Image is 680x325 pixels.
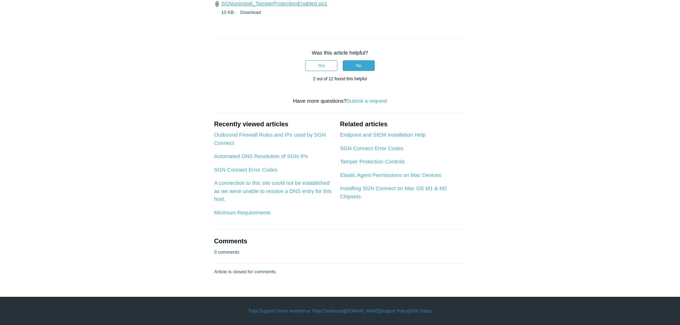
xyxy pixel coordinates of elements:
[133,308,547,314] div: | | | |
[340,145,403,151] a: SGN Connect Error Codes
[340,120,466,129] h2: Related articles
[305,60,337,71] button: This article was helpful
[214,153,308,159] a: Automated DNS Resolution of SGN IPs
[214,237,466,246] h2: Comments
[214,167,278,173] a: SGN Connect Error Codes
[340,172,441,178] a: Elastic Agent Permissions on Mac Devices
[302,308,344,314] a: Your Todyl Dashboard
[340,158,405,164] a: Tamper Protection Controls
[343,60,375,71] button: This article was not helpful
[312,50,368,56] span: Was this article helpful?
[345,308,379,314] a: [DOMAIN_NAME]
[214,132,326,146] a: Outbound Firewall Rules and IPs used by SGN Connect
[221,10,239,15] span: 10 KB
[214,249,240,256] p: 0 comments
[214,209,271,215] a: Minimum Requirements
[214,97,466,105] div: Have more questions?
[313,76,367,81] span: 2 out of 12 found this helpful
[214,120,333,129] h2: Recently viewed articles
[347,98,387,104] a: Submit a request
[340,185,447,199] a: Installing SGN Connect on Mac OS M1 & M2 Chipsets
[221,0,327,6] a: SGNuninstall_TamperProtectionEnabled.ps1
[381,308,408,314] a: Support Policy
[214,180,332,202] a: A connection to this site could not be established as we were unable to resolve a DNS entry for t...
[240,10,261,15] a: Download
[340,132,425,138] a: Endpoint and SIEM Installation Help
[248,308,301,314] a: Todyl Support Center Home
[409,308,432,314] a: SGN Status
[214,268,277,275] p: Article is closed for comments.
